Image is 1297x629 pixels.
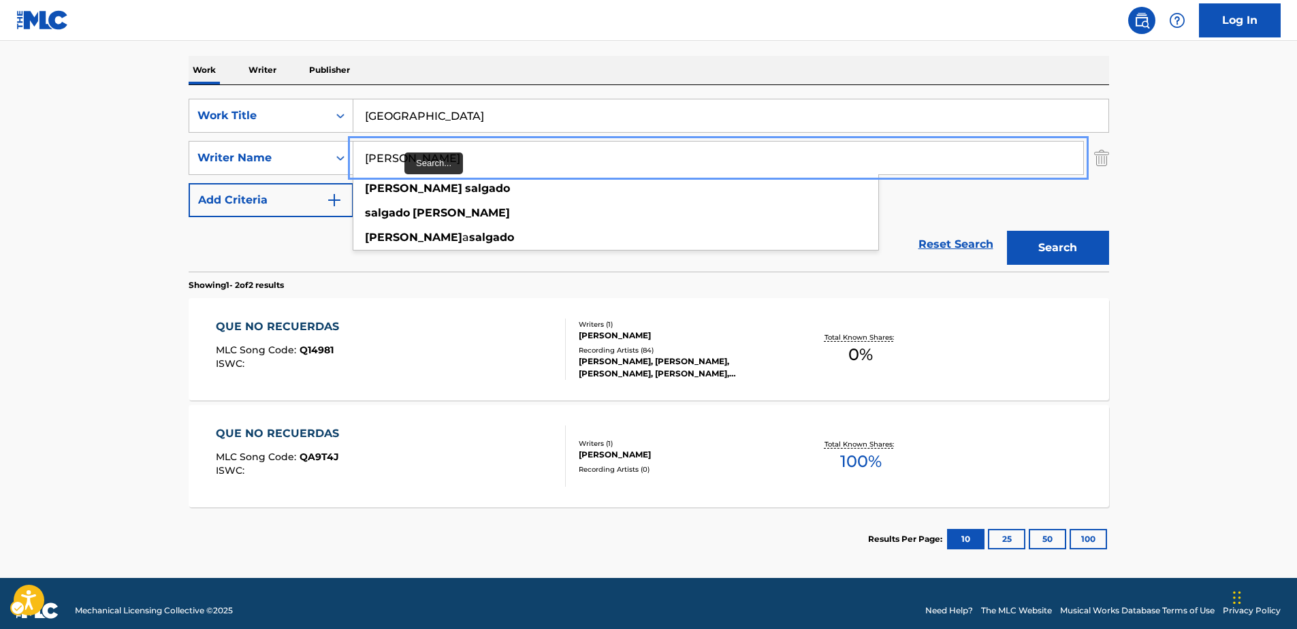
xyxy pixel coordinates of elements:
[465,182,510,195] strong: salgado
[988,529,1025,549] button: 25
[197,150,320,166] div: Writer Name
[579,355,784,380] div: [PERSON_NAME], [PERSON_NAME], [PERSON_NAME], [PERSON_NAME], [PERSON_NAME]
[1094,141,1109,175] img: Delete Criterion
[579,329,784,342] div: [PERSON_NAME]
[579,345,784,355] div: Recording Artists ( 84 )
[189,99,1109,272] form: Search Form
[981,604,1052,617] a: The MLC Website
[305,56,354,84] p: Publisher
[1229,564,1297,629] iframe: Hubspot Iframe
[365,182,462,195] strong: [PERSON_NAME]
[1029,529,1066,549] button: 50
[300,451,339,463] span: QA9T4J
[579,449,784,461] div: [PERSON_NAME]
[189,56,220,84] p: Work
[579,464,784,474] div: Recording Artists ( 0 )
[189,183,353,217] button: Add Criteria
[840,449,882,474] span: 100 %
[868,533,946,545] p: Results Per Page:
[189,298,1109,400] a: QUE NO RECUERDASMLC Song Code:Q14981ISWC:Writers (1)[PERSON_NAME]Recording Artists (84)[PERSON_NA...
[365,231,462,244] strong: [PERSON_NAME]
[848,342,873,367] span: 0 %
[462,231,469,244] span: a
[216,344,300,356] span: MLC Song Code :
[326,192,342,208] img: 9d2ae6d4665cec9f34b9.svg
[328,99,353,132] div: On
[1223,604,1281,617] a: Privacy Policy
[300,344,334,356] span: Q14981
[244,56,281,84] p: Writer
[189,279,284,291] p: Showing 1 - 2 of 2 results
[1007,231,1109,265] button: Search
[1233,577,1241,618] div: Drag
[353,142,1083,174] input: Search...
[216,319,346,335] div: QUE NO RECUERDAS
[579,319,784,329] div: Writers ( 1 )
[197,108,320,124] div: Work Title
[469,231,514,244] strong: salgado
[1070,529,1107,549] button: 100
[365,206,410,219] strong: salgado
[1229,564,1297,629] div: Chat Widget
[16,10,69,30] img: MLC Logo
[189,405,1109,507] a: QUE NO RECUERDASMLC Song Code:QA9T4JISWC:Writers (1)[PERSON_NAME]Recording Artists (0)Total Known...
[413,206,510,219] strong: [PERSON_NAME]
[216,464,248,477] span: ISWC :
[1169,12,1185,29] img: help
[824,439,897,449] p: Total Known Shares:
[1199,3,1281,37] a: Log In
[1060,604,1215,617] a: Musical Works Database Terms of Use
[947,529,984,549] button: 10
[824,332,897,342] p: Total Known Shares:
[353,99,1108,132] input: Search...
[216,425,346,442] div: QUE NO RECUERDAS
[579,438,784,449] div: Writers ( 1 )
[328,142,353,174] div: On
[216,357,248,370] span: ISWC :
[912,229,1000,259] a: Reset Search
[75,604,233,617] span: Mechanical Licensing Collective © 2025
[925,604,973,617] a: Need Help?
[216,451,300,463] span: MLC Song Code :
[1134,12,1150,29] img: search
